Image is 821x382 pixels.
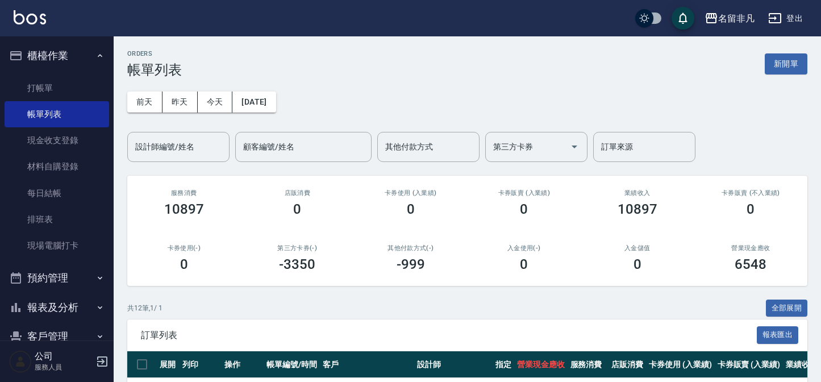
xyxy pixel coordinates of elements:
[35,362,93,372] p: 服務人員
[407,201,415,217] h3: 0
[514,351,568,378] th: 營業現金應收
[481,189,568,197] h2: 卡券販賣 (入業績)
[520,201,528,217] h3: 0
[35,351,93,362] h5: 公司
[757,326,799,344] button: 報表匯出
[718,11,755,26] div: 名留非凡
[594,189,681,197] h2: 業績收入
[5,232,109,259] a: 現場電腦打卡
[493,351,514,378] th: 指定
[783,351,820,378] th: 業績收入
[157,351,180,378] th: 展開
[5,101,109,127] a: 帳單列表
[5,263,109,293] button: 預約管理
[127,62,182,78] h3: 帳單列表
[5,206,109,232] a: 排班表
[594,244,681,252] h2: 入金儲值
[162,92,198,113] button: 昨天
[765,58,807,69] a: 新開單
[180,256,188,272] h3: 0
[414,351,493,378] th: 設計師
[9,350,32,373] img: Person
[5,41,109,70] button: 櫃檯作業
[141,189,227,197] h3: 服務消費
[127,303,162,313] p: 共 12 筆, 1 / 1
[198,92,233,113] button: 今天
[568,351,609,378] th: 服務消費
[764,8,807,29] button: 登出
[609,351,646,378] th: 店販消費
[5,75,109,101] a: 打帳單
[5,127,109,153] a: 現金收支登錄
[279,256,315,272] h3: -3350
[164,201,204,217] h3: 10897
[765,53,807,74] button: 新開單
[565,138,584,156] button: Open
[708,189,794,197] h2: 卡券販賣 (不入業績)
[397,256,425,272] h3: -999
[618,201,657,217] h3: 10897
[368,244,454,252] h2: 其他付款方式(-)
[127,92,162,113] button: 前天
[127,50,182,57] h2: ORDERS
[757,329,799,340] a: 報表匯出
[320,351,414,378] th: 客戶
[634,256,641,272] h3: 0
[520,256,528,272] h3: 0
[5,153,109,180] a: 材料自購登錄
[5,180,109,206] a: 每日結帳
[715,351,784,378] th: 卡券販賣 (入業績)
[232,92,276,113] button: [DATE]
[293,201,301,217] h3: 0
[141,330,757,341] span: 訂單列表
[646,351,715,378] th: 卡券使用 (入業績)
[700,7,759,30] button: 名留非凡
[255,244,341,252] h2: 第三方卡券(-)
[368,189,454,197] h2: 卡券使用 (入業績)
[481,244,568,252] h2: 入金使用(-)
[5,322,109,351] button: 客戶管理
[141,244,227,252] h2: 卡券使用(-)
[672,7,694,30] button: save
[735,256,766,272] h3: 6548
[766,300,808,317] button: 全部展開
[14,10,46,24] img: Logo
[264,351,320,378] th: 帳單編號/時間
[180,351,222,378] th: 列印
[747,201,755,217] h3: 0
[708,244,794,252] h2: 營業現金應收
[5,293,109,322] button: 報表及分析
[222,351,264,378] th: 操作
[255,189,341,197] h2: 店販消費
